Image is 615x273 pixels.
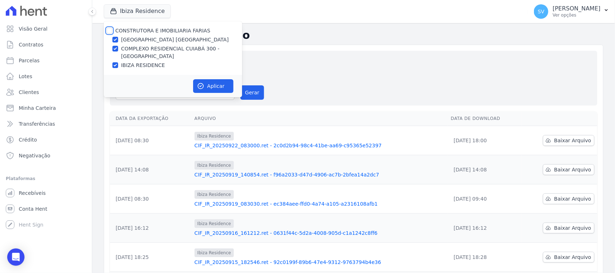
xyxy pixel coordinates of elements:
[448,184,521,214] td: [DATE] 09:40
[3,202,89,216] a: Conta Hent
[104,29,603,42] h2: Exportações de Retorno
[121,36,229,44] label: [GEOGRAPHIC_DATA] [GEOGRAPHIC_DATA]
[448,155,521,184] td: [DATE] 14:08
[543,164,594,175] a: Baixar Arquivo
[19,89,39,96] span: Clientes
[115,28,210,33] label: CONSTRUTORA E IMOBILIARIA FARIAS
[543,252,594,263] a: Baixar Arquivo
[110,243,192,272] td: [DATE] 18:25
[448,214,521,243] td: [DATE] 16:12
[543,193,594,204] a: Baixar Arquivo
[19,73,32,80] span: Lotes
[553,5,601,12] p: [PERSON_NAME]
[195,229,445,237] a: CIF_IR_20250916_161212.ret - 0631f44c-5d2a-4008-905d-c1a1242c8ff6
[3,133,89,147] a: Crédito
[3,101,89,115] a: Minha Carteira
[19,104,56,112] span: Minha Carteira
[19,136,37,143] span: Crédito
[19,25,48,32] span: Visão Geral
[553,12,601,18] p: Ver opções
[240,85,264,100] button: Gerar
[528,1,615,22] button: SV [PERSON_NAME] Ver opções
[3,22,89,36] a: Visão Geral
[195,219,234,228] span: Ibiza Residence
[554,195,591,202] span: Baixar Arquivo
[19,152,50,159] span: Negativação
[195,142,445,149] a: CIF_IR_20250922_083000.ret - 2c0d2b94-98c4-41be-aa69-c95365e52397
[538,9,544,14] span: SV
[554,224,591,232] span: Baixar Arquivo
[19,205,47,212] span: Conta Hent
[554,254,591,261] span: Baixar Arquivo
[110,126,192,155] td: [DATE] 08:30
[192,111,448,126] th: Arquivo
[543,223,594,233] a: Baixar Arquivo
[195,200,445,207] a: CIF_IR_20250919_083030.ret - ec384aee-ffd0-4a74-a105-a2316108afb1
[110,184,192,214] td: [DATE] 08:30
[110,214,192,243] td: [DATE] 16:12
[19,189,46,197] span: Recebíveis
[3,186,89,200] a: Recebíveis
[195,161,234,170] span: Ibiza Residence
[19,57,40,64] span: Parcelas
[195,249,234,257] span: Ibiza Residence
[121,45,242,60] label: COMPLEXO RESIDENCIAL CUIABÁ 300 - [GEOGRAPHIC_DATA]
[19,41,43,48] span: Contratos
[448,126,521,155] td: [DATE] 18:00
[3,37,89,52] a: Contratos
[121,62,165,69] label: IBIZA RESIDENCE
[3,69,89,84] a: Lotes
[195,259,445,266] a: CIF_IR_20250915_182546.ret - 92c0199f-89b6-47e4-9312-9763794b4e36
[448,111,521,126] th: Data de Download
[195,132,234,140] span: Ibiza Residence
[195,190,234,199] span: Ibiza Residence
[3,148,89,163] a: Negativação
[3,117,89,131] a: Transferências
[110,111,192,126] th: Data da Exportação
[6,174,86,183] div: Plataformas
[3,53,89,68] a: Parcelas
[554,166,591,173] span: Baixar Arquivo
[543,135,594,146] a: Baixar Arquivo
[193,79,233,93] button: Aplicar
[19,120,55,127] span: Transferências
[448,243,521,272] td: [DATE] 18:28
[104,4,171,18] button: Ibiza Residence
[3,85,89,99] a: Clientes
[110,155,192,184] td: [DATE] 14:08
[554,137,591,144] span: Baixar Arquivo
[195,171,445,178] a: CIF_IR_20250919_140854.ret - f96a2033-d47d-4906-ac7b-2bfea14a2dc7
[7,249,24,266] div: Open Intercom Messenger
